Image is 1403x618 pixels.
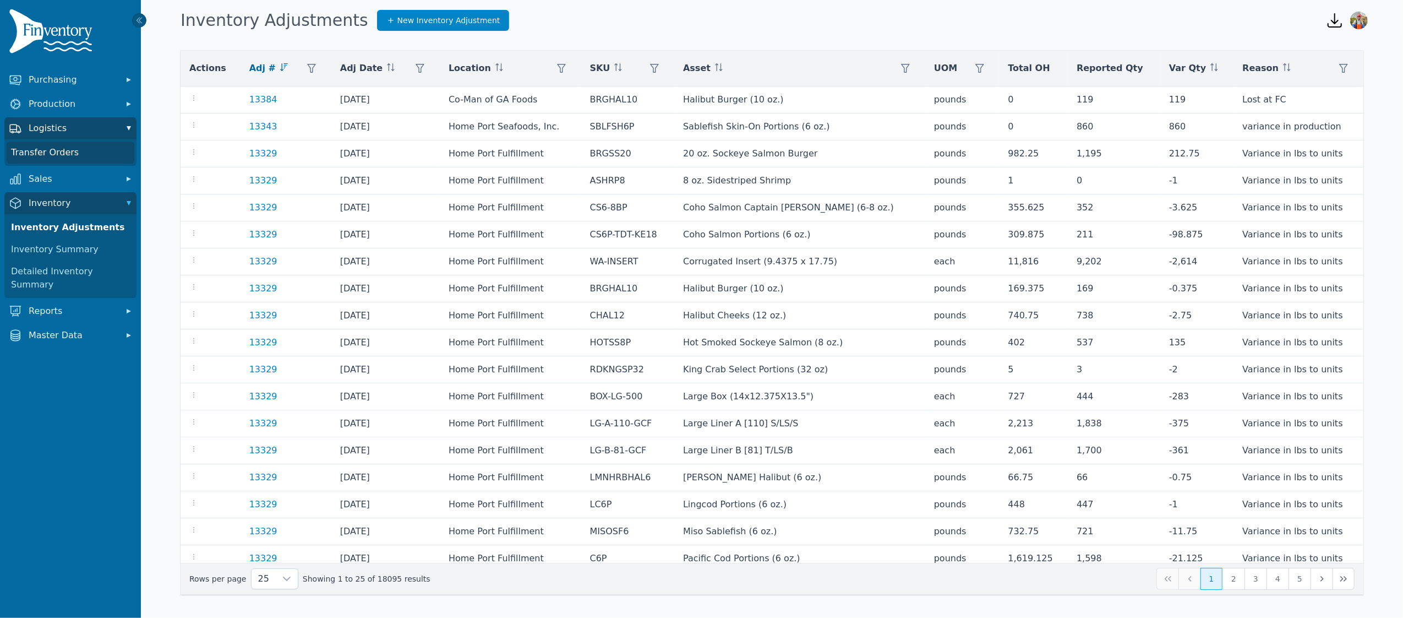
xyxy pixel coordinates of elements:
button: Page 3 [1244,568,1266,590]
td: 727 [1000,383,1068,410]
td: 1 [1000,167,1068,194]
td: Halibut Burger (10 oz.) [674,86,925,113]
td: [DATE] [331,410,440,437]
td: 537 [1068,329,1160,356]
td: pounds [925,167,1000,194]
a: 13329 [249,444,277,457]
td: Variance in lbs to units [1233,248,1363,275]
td: pounds [925,356,1000,383]
td: - 361 [1160,437,1233,464]
td: pounds [925,518,1000,545]
span: Master Data [29,329,117,342]
td: 169.375 [1000,275,1068,302]
td: Pacific Cod Portions (6 oz.) [674,545,925,572]
td: [DATE] [331,167,440,194]
td: Home Port Fulfillment [440,194,581,221]
td: variance in production [1233,113,1363,140]
span: Showing 1 to 25 of 18095 results [303,573,430,584]
td: Variance in lbs to units [1233,518,1363,545]
td: [DATE] [331,194,440,221]
td: 1,195 [1068,140,1160,167]
td: each [925,248,1000,275]
td: 0 [1068,167,1160,194]
span: UOM [934,62,958,75]
td: Corrugated Insert (9.4375 x 17.75) [674,248,925,275]
td: 66.75 [1000,464,1068,491]
td: pounds [925,221,1000,248]
a: 13329 [249,174,277,187]
span: Production [29,97,117,111]
span: New Inventory Adjustment [397,15,500,26]
td: Home Port Fulfillment [440,518,581,545]
td: [DATE] [331,140,440,167]
td: Large Box (14x12.375X13.5") [674,383,925,410]
td: 447 [1068,491,1160,518]
td: 352 [1068,194,1160,221]
td: each [925,410,1000,437]
td: Variance in lbs to units [1233,275,1363,302]
button: Page 5 [1289,568,1311,590]
td: 20 oz. Sockeye Salmon Burger [674,140,925,167]
td: Hot Smoked Sockeye Salmon (8 oz.) [674,329,925,356]
a: Transfer Orders [7,142,134,164]
td: Home Port Fulfillment [440,221,581,248]
td: LC6P [581,491,674,518]
a: 13329 [249,525,277,538]
a: New Inventory Adjustment [377,10,510,31]
td: [DATE] [331,356,440,383]
td: 119 [1160,86,1233,113]
img: Sera Wheeler [1350,12,1368,29]
td: pounds [925,113,1000,140]
td: 169 [1068,275,1160,302]
td: 1,838 [1068,410,1160,437]
td: Large Liner B [81] T/LS/B [674,437,925,464]
td: - 2,614 [1160,248,1233,275]
td: Large Liner A [110] S/LS/S [674,410,925,437]
td: each [925,437,1000,464]
td: Lingcod Portions (6 oz.) [674,491,925,518]
a: 13329 [249,255,277,268]
button: Reports [4,300,137,322]
td: Variance in lbs to units [1233,356,1363,383]
td: 211 [1068,221,1160,248]
td: pounds [925,545,1000,572]
img: Finventory [9,9,97,58]
td: Coho Salmon Captain [PERSON_NAME] (6-8 oz.) [674,194,925,221]
td: Home Port Fulfillment [440,275,581,302]
td: Variance in lbs to units [1233,194,1363,221]
td: 448 [1000,491,1068,518]
span: Sales [29,172,117,186]
td: King Crab Select Portions (32 oz) [674,356,925,383]
td: Home Port Fulfillment [440,437,581,464]
td: [DATE] [331,437,440,464]
td: 135 [1160,329,1233,356]
a: 13329 [249,201,277,214]
td: CHAL12 [581,302,674,329]
span: Reports [29,305,117,318]
td: Variance in lbs to units [1233,437,1363,464]
td: 0 [1000,113,1068,140]
td: CS6P-TDT-KE18 [581,221,674,248]
td: Home Port Fulfillment [440,167,581,194]
td: 8 oz. Sidestriped Shrimp [674,167,925,194]
td: Variance in lbs to units [1233,302,1363,329]
td: 3 [1068,356,1160,383]
td: 982.25 [1000,140,1068,167]
span: Reported Qty [1077,62,1143,75]
button: Page 2 [1222,568,1244,590]
td: Sablefish Skin-On Portions (6 oz.) [674,113,925,140]
td: 1,619.125 [1000,545,1068,572]
td: 5 [1000,356,1068,383]
button: Page 1 [1200,568,1222,590]
td: pounds [925,194,1000,221]
td: - 283 [1160,383,1233,410]
a: 13329 [249,471,277,484]
td: Home Port Fulfillment [440,464,581,491]
td: pounds [925,329,1000,356]
td: BRGHAL10 [581,86,674,113]
td: [DATE] [331,383,440,410]
td: 2,061 [1000,437,1068,464]
td: BRGHAL10 [581,275,674,302]
a: 13343 [249,120,277,133]
td: 860 [1068,113,1160,140]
